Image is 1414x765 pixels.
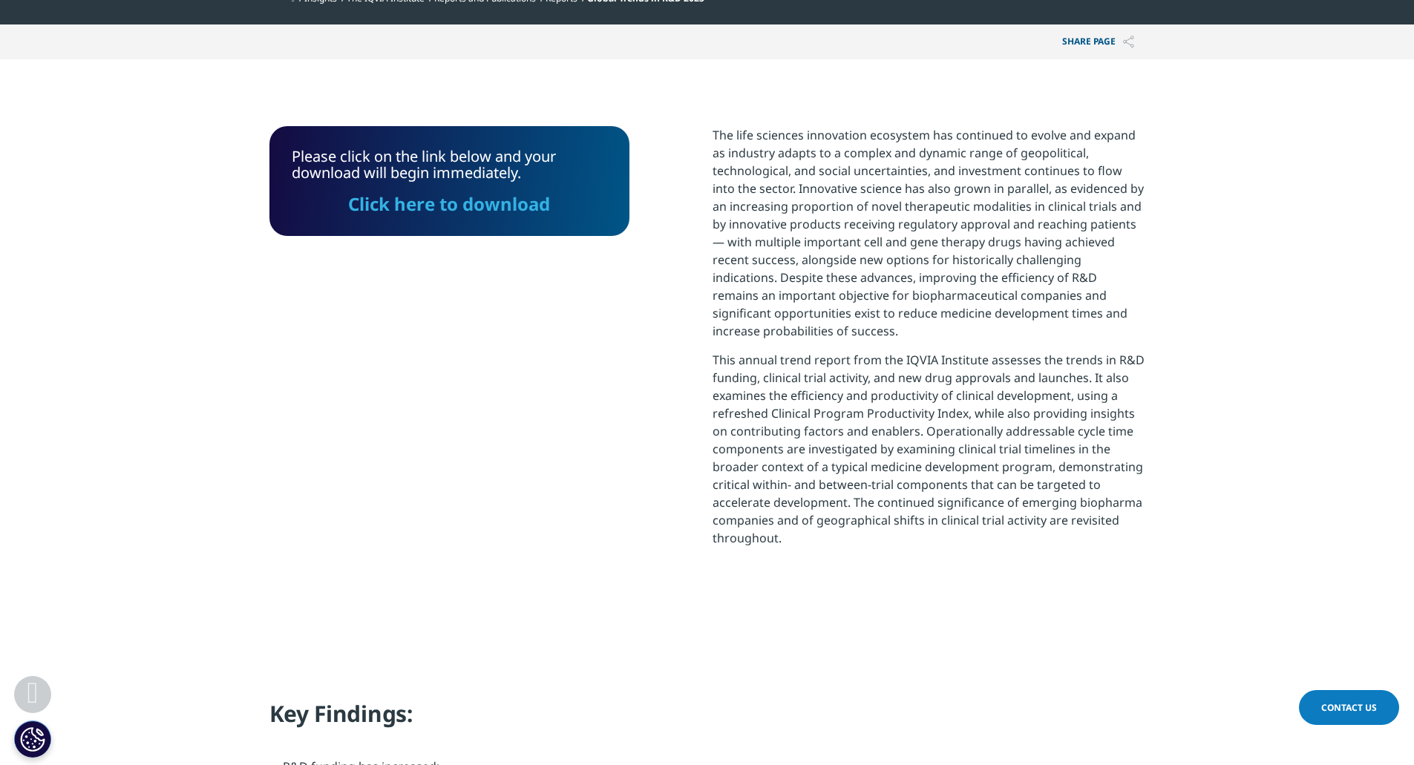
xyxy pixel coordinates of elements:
span: Contact Us [1321,701,1377,714]
p: The life sciences innovation ecosystem has continued to evolve and expand as industry adapts to a... [713,126,1145,351]
a: Contact Us [1299,690,1399,725]
p: This annual trend report from the IQVIA Institute assesses the trends in R&D funding, clinical tr... [713,351,1145,558]
h4: Key Findings: [269,699,1145,740]
p: Share PAGE [1051,24,1145,59]
img: Share PAGE [1123,36,1134,48]
a: Click here to download [348,191,550,216]
div: Please click on the link below and your download will begin immediately. [292,148,607,214]
button: Cookies Settings [14,720,51,758]
button: Share PAGEShare PAGE [1051,24,1145,59]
